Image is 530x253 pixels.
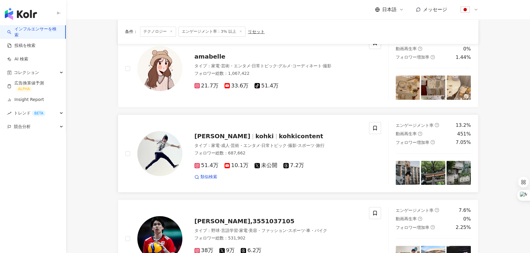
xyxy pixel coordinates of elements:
[137,46,182,91] img: KOL Avatar
[178,26,245,37] span: エンゲージメント率：3% 以上
[260,143,261,148] span: ·
[455,54,471,61] div: 1.44%
[7,26,60,38] a: searchインフルエンサーを検索
[140,26,176,37] span: テクノロジー
[418,47,422,51] span: question-circle
[7,97,44,103] a: Insight Report
[125,29,138,34] span: 条件 ：
[283,162,304,169] span: 7.2万
[455,139,471,146] div: 7.05%
[229,143,230,148] span: ·
[14,120,31,133] span: 競合分析
[287,228,288,233] span: ·
[220,228,221,233] span: ·
[459,4,471,15] img: flag-Japan-800x800.png
[288,228,305,233] span: スポーツ
[5,8,37,20] img: logo
[277,63,278,68] span: ·
[14,106,46,120] span: トレンド
[231,143,260,148] span: 芸術・エンタメ
[315,143,316,148] span: ·
[194,174,217,180] a: 類似検索
[457,131,471,137] div: 451%
[261,143,287,148] span: 日常トピック
[238,228,239,233] span: ·
[211,143,220,148] span: 家電
[435,123,439,127] span: question-circle
[211,63,220,68] span: 家電
[194,133,250,140] span: [PERSON_NAME]
[418,217,422,221] span: question-circle
[220,143,221,148] span: ·
[137,131,182,176] img: KOL Avatar
[249,228,287,233] span: 美容・ファッション
[239,228,248,233] span: 家電
[431,55,435,59] span: question-circle
[396,216,417,221] span: 動画再生率
[194,162,218,169] span: 51.4万
[396,75,420,100] img: post-image
[194,63,362,69] div: タイプ ：
[200,174,217,180] span: 類似検索
[220,63,221,68] span: ·
[7,43,35,49] a: 投稿を検索
[194,53,225,60] span: amabelle
[458,207,471,214] div: 7.6%
[194,218,294,225] span: [PERSON_NAME],3551037105
[323,63,331,68] span: 撮影
[118,114,478,192] a: KOL Avatar[PERSON_NAME]kohkikohkicontentタイプ：家電·成人·芸術・エンタメ·日常トピック·撮影·スポーツ·旅行フォロワー総数：687,66251.4万10...
[431,225,435,229] span: question-circle
[292,63,322,68] span: コーディネート
[396,55,429,59] span: フォロワー増加率
[291,63,292,68] span: ·
[224,162,248,169] span: 10.1万
[288,143,297,148] span: 撮影
[248,228,249,233] span: ·
[278,63,291,68] span: グルメ
[211,228,220,233] span: 野球
[194,150,362,156] div: フォロワー総数 ： 687,662
[418,132,422,136] span: question-circle
[297,143,298,148] span: ·
[7,111,11,115] span: rise
[7,56,28,62] a: AI 検索
[7,80,61,92] a: 広告換算値予測ALPHA
[435,208,439,212] span: question-circle
[396,140,429,145] span: フォロワー増加率
[446,161,471,185] img: post-image
[14,66,39,79] span: コレクション
[221,143,229,148] span: 成人
[396,225,429,230] span: フォロワー増加率
[396,208,434,213] span: エンゲージメント率
[254,162,277,169] span: 未公開
[252,63,277,68] span: 日常トピック
[287,143,288,148] span: ·
[322,63,323,68] span: ·
[396,46,417,51] span: 動画再生率
[221,63,250,68] span: 芸術・エンタメ
[279,133,323,140] span: kohkicontent
[306,228,327,233] span: 車・バイク
[455,122,471,129] div: 13.2%
[423,7,447,12] span: メッセージ
[305,228,306,233] span: ·
[463,216,471,222] div: 0%
[254,83,279,89] span: 51.4万
[194,228,362,234] div: タイプ ：
[396,161,420,185] img: post-image
[221,228,238,233] span: 言語学習
[224,83,248,89] span: 33.6万
[455,224,471,231] div: 2.25%
[194,71,362,77] div: フォロワー総数 ： 1,067,422
[250,63,251,68] span: ·
[421,75,445,100] img: post-image
[118,29,478,107] a: KOL Avataramabelleタイプ：家電·芸術・エンタメ·日常トピック·グルメ·コーディネート·撮影フォロワー総数：1,067,42221.7万33.6万51.4万エンゲージメント率qu...
[316,143,324,148] span: 旅行
[255,133,274,140] span: kohki
[194,143,362,149] div: タイプ ：
[463,46,471,52] div: 0%
[431,140,435,144] span: question-circle
[298,143,315,148] span: スポーツ
[396,131,417,136] span: 動画再生率
[446,75,471,100] img: post-image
